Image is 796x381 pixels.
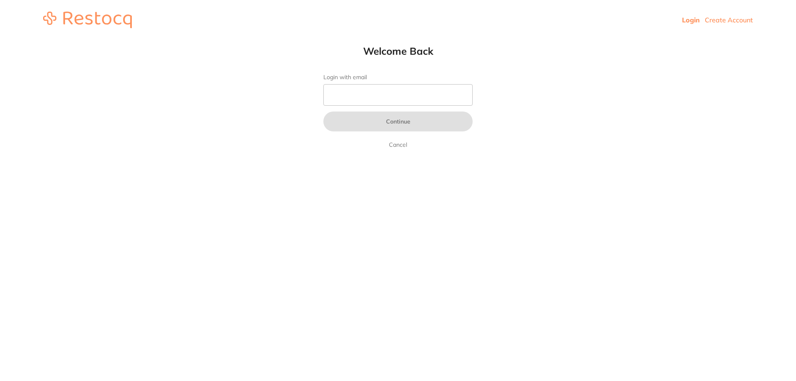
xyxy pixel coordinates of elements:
[43,12,132,28] img: restocq_logo.svg
[323,74,473,81] label: Login with email
[323,112,473,131] button: Continue
[387,140,409,150] a: Cancel
[682,16,700,24] a: Login
[705,16,753,24] a: Create Account
[307,45,489,57] h1: Welcome Back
